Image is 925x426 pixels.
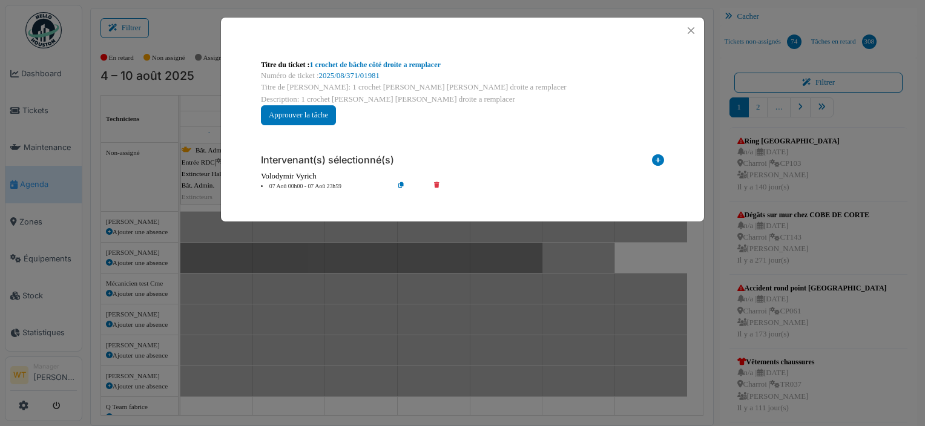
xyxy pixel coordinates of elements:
[261,59,664,70] div: Titre du ticket :
[261,171,664,182] div: Volodymir Vyrich
[261,82,664,93] div: Titre de [PERSON_NAME]: 1 crochet [PERSON_NAME] [PERSON_NAME] droite a remplacer
[319,71,380,80] a: 2025/08/371/01981
[255,182,393,191] li: 07 Aoû 00h00 - 07 Aoû 23h59
[310,61,441,69] a: 1 crochet de bâche côté droite a remplacer
[261,105,336,125] button: Approuver la tâche
[652,154,664,171] i: Ajouter
[261,70,664,82] div: Numéro de ticket :
[683,22,699,39] button: Close
[261,154,394,166] h6: Intervenant(s) sélectionné(s)
[261,94,664,105] div: Description: 1 crochet [PERSON_NAME] [PERSON_NAME] droite a remplacer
